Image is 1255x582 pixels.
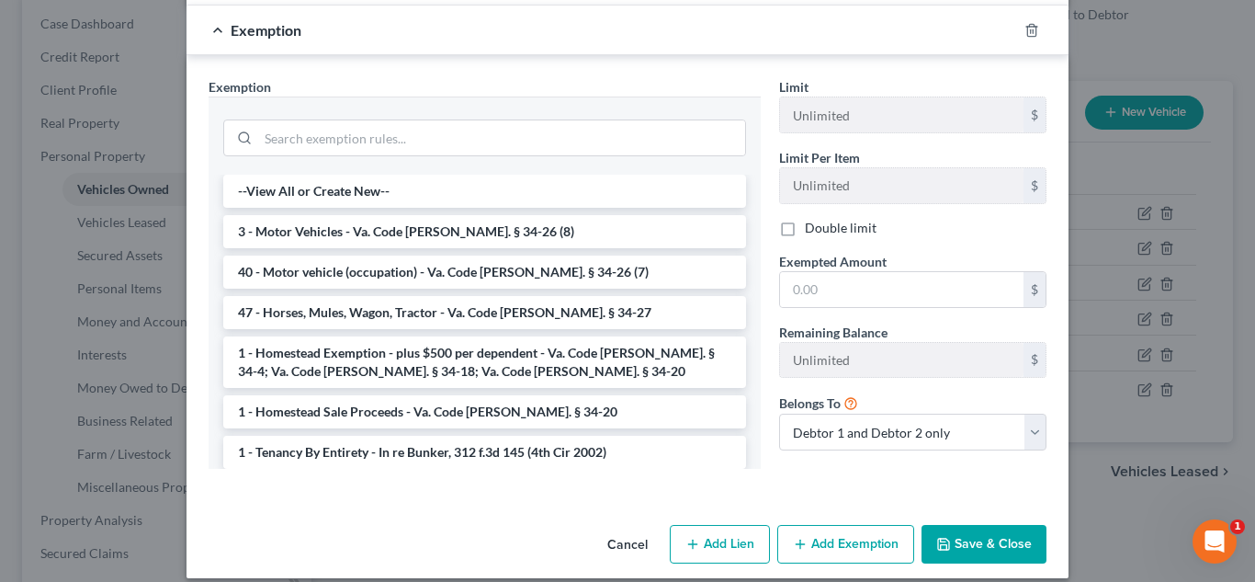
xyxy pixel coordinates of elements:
input: 0.00 [780,272,1023,307]
iframe: Intercom live chat [1193,519,1237,564]
button: Add Lien [670,525,770,564]
button: Save & Close [921,525,1046,564]
div: $ [1023,168,1046,203]
li: 1 - Homestead Sale Proceeds - Va. Code [PERSON_NAME]. § 34-20 [223,395,746,428]
button: Cancel [593,527,662,564]
input: -- [780,97,1023,132]
span: Exemption [209,79,271,95]
button: Add Exemption [777,525,914,564]
li: 1 - Homestead Exemption - plus $500 per dependent - Va. Code [PERSON_NAME]. § 34-4; Va. Code [PER... [223,337,746,388]
li: 40 - Motor vehicle (occupation) - Va. Code [PERSON_NAME]. § 34-26 (7) [223,256,746,289]
div: $ [1023,343,1046,378]
li: --View All or Create New-- [223,175,746,208]
span: 1 [1230,519,1245,534]
span: Belongs To [779,395,841,411]
input: -- [780,168,1023,203]
span: Limit [779,79,808,95]
span: Exemption [231,21,301,39]
input: Search exemption rules... [258,120,745,155]
div: $ [1023,272,1046,307]
input: -- [780,343,1023,378]
li: 47 - Horses, Mules, Wagon, Tractor - Va. Code [PERSON_NAME]. § 34-27 [223,296,746,329]
div: $ [1023,97,1046,132]
label: Limit Per Item [779,148,860,167]
label: Remaining Balance [779,323,888,342]
li: 3 - Motor Vehicles - Va. Code [PERSON_NAME]. § 34-26 (8) [223,215,746,248]
span: Exempted Amount [779,254,887,269]
label: Double limit [805,219,876,237]
li: 1 - Tenancy By Entirety - In re Bunker, 312 f.3d 145 (4th Cir 2002) [223,436,746,469]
